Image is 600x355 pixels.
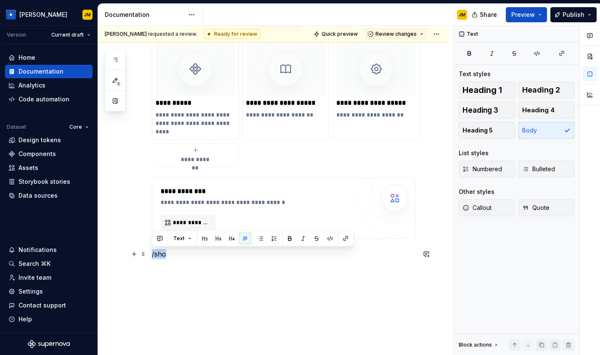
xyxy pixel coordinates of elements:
[365,28,427,40] button: Review changes
[5,65,93,78] a: Documentation
[459,339,500,351] div: Block actions
[463,126,493,135] span: Heading 5
[84,11,91,18] div: JM
[51,32,84,38] span: Current draft
[19,11,67,19] div: [PERSON_NAME]
[5,243,93,257] button: Notifications
[19,150,56,158] div: Components
[459,161,515,177] button: Numbered
[5,133,93,147] a: Design tokens
[19,260,50,268] div: Search ⌘K
[563,11,584,19] span: Publish
[246,42,325,95] img: b520f683-daa6-437b-95f1-226f1e138359.png
[19,315,32,323] div: Help
[6,10,16,20] img: 049812b6-2877-400d-9dc9-987621144c16.png
[468,7,502,22] button: Share
[19,177,70,186] div: Storybook stories
[518,102,575,119] button: Heading 4
[459,188,494,196] div: Other styles
[480,11,497,19] span: Share
[506,7,547,22] button: Preview
[459,122,515,139] button: Heading 5
[518,199,575,216] button: Quote
[105,31,197,37] span: requested a review.
[518,161,575,177] button: Bulleted
[156,42,235,95] img: 17b30f93-2c0b-48ec-a24e-c2b8b1add689.png
[5,147,93,161] a: Components
[459,82,515,98] button: Heading 1
[459,149,489,157] div: List styles
[336,42,416,95] img: 14b8ef7f-fe9d-4c7f-9a7f-3a537c899d3b.png
[463,106,498,114] span: Heading 3
[2,5,96,24] button: [PERSON_NAME]JM
[19,67,63,76] div: Documentation
[375,31,417,37] span: Review changes
[5,161,93,175] a: Assets
[19,164,38,172] div: Assets
[459,199,515,216] button: Callout
[19,53,35,62] div: Home
[5,189,93,202] a: Data sources
[511,11,535,19] span: Preview
[69,124,82,130] span: Core
[459,70,491,78] div: Text styles
[7,124,26,130] div: Dataset
[5,313,93,326] button: Help
[522,204,550,212] span: Quote
[204,29,261,39] div: Ready for review
[463,86,502,94] span: Heading 1
[66,121,93,133] button: Core
[5,299,93,312] button: Contact support
[19,246,57,254] div: Notifications
[19,191,58,200] div: Data sources
[115,80,122,87] span: 6
[105,11,184,19] div: Documentation
[322,31,358,37] span: Quick preview
[550,7,597,22] button: Publish
[19,273,51,282] div: Invite team
[522,86,560,94] span: Heading 2
[311,28,362,40] button: Quick preview
[19,287,43,296] div: Settings
[459,11,465,18] div: JM
[19,136,61,144] div: Design tokens
[463,165,502,173] span: Numbered
[518,82,575,98] button: Heading 2
[7,32,26,38] div: Version
[5,271,93,284] a: Invite team
[5,51,93,64] a: Home
[522,165,555,173] span: Bulleted
[152,249,415,259] p: /sho
[28,340,70,348] svg: Supernova Logo
[19,81,45,90] div: Analytics
[5,285,93,298] a: Settings
[5,79,93,92] a: Analytics
[5,175,93,188] a: Storybook stories
[5,93,93,106] a: Code automation
[459,342,492,348] div: Block actions
[19,95,69,103] div: Code automation
[19,301,66,310] div: Contact support
[463,204,492,212] span: Callout
[48,29,94,41] button: Current draft
[522,106,555,114] span: Heading 4
[459,102,515,119] button: Heading 3
[105,31,147,37] span: [PERSON_NAME]
[5,257,93,270] button: Search ⌘K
